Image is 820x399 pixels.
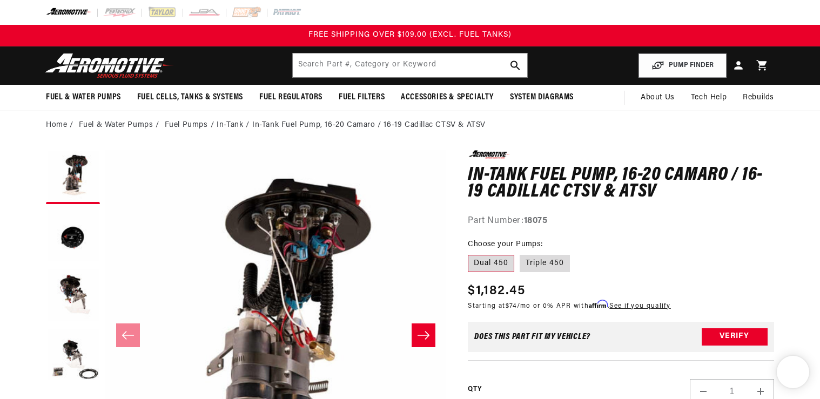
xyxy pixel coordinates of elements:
[308,31,512,39] span: FREE SHIPPING OVER $109.00 (EXCL. FUEL TANKS)
[217,119,252,131] li: In-Tank
[510,92,574,103] span: System Diagrams
[46,269,100,323] button: Load image 3 in gallery view
[702,328,768,346] button: Verify
[641,93,675,102] span: About Us
[42,53,177,78] img: Aeromotive
[502,85,582,110] summary: System Diagrams
[393,85,502,110] summary: Accessories & Specialty
[38,85,129,110] summary: Fuel & Water Pumps
[468,281,525,301] span: $1,182.45
[165,119,208,131] a: Fuel Pumps
[116,323,140,347] button: Slide left
[412,323,435,347] button: Slide right
[638,53,727,78] button: PUMP FINDER
[46,209,100,263] button: Load image 2 in gallery view
[468,301,670,311] p: Starting at /mo or 0% APR with .
[743,92,774,104] span: Rebuilds
[259,92,322,103] span: Fuel Regulators
[520,255,570,272] label: Triple 450
[735,85,782,111] summary: Rebuilds
[46,328,100,382] button: Load image 4 in gallery view
[503,53,527,77] button: search button
[293,53,527,77] input: Search by Part Number, Category or Keyword
[633,85,683,111] a: About Us
[524,217,548,225] strong: 18075
[339,92,385,103] span: Fuel Filters
[691,92,727,104] span: Tech Help
[401,92,494,103] span: Accessories & Specialty
[609,303,670,309] a: See if you qualify - Learn more about Affirm Financing (opens in modal)
[589,300,608,308] span: Affirm
[474,333,590,341] div: Does This part fit My vehicle?
[506,303,517,309] span: $74
[46,119,67,131] a: Home
[137,92,243,103] span: Fuel Cells, Tanks & Systems
[79,119,153,131] a: Fuel & Water Pumps
[468,255,514,272] label: Dual 450
[46,92,121,103] span: Fuel & Water Pumps
[46,150,100,204] button: Load image 1 in gallery view
[252,119,486,131] li: In-Tank Fuel Pump, 16-20 Camaro / 16-19 Cadillac CTSV & ATSV
[46,119,774,131] nav: breadcrumbs
[251,85,331,110] summary: Fuel Regulators
[129,85,251,110] summary: Fuel Cells, Tanks & Systems
[468,385,481,394] label: QTY
[468,214,774,228] div: Part Number:
[468,167,774,201] h1: In-Tank Fuel Pump, 16-20 Camaro / 16-19 Cadillac CTSV & ATSV
[331,85,393,110] summary: Fuel Filters
[468,239,543,250] legend: Choose your Pumps:
[683,85,735,111] summary: Tech Help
